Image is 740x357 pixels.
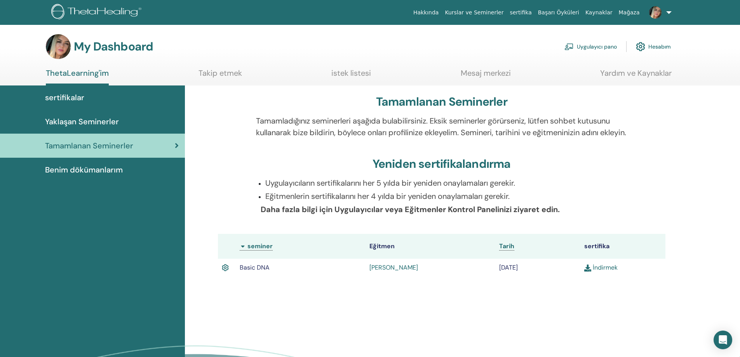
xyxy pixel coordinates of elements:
[51,4,144,21] img: logo.png
[74,40,153,54] h3: My Dashboard
[442,5,507,20] a: Kurslar ve Seminerler
[564,38,617,55] a: Uygulayıcı pano
[45,164,123,176] span: Benim dökümanlarım
[376,95,507,109] h3: Tamamlanan Seminerler
[495,259,580,277] td: [DATE]
[499,242,514,251] a: Tarih
[331,68,371,84] a: istek listesi
[600,68,672,84] a: Yardım ve Kaynaklar
[582,5,616,20] a: Kaynaklar
[535,5,582,20] a: Başarı Öyküleri
[222,263,229,273] img: Active Certificate
[46,34,71,59] img: default.jpg
[256,115,627,138] p: Tamamladığınız seminerleri aşağıda bulabilirsiniz. Eksik seminerler görürseniz, lütfen sohbet kut...
[265,177,627,189] p: Uygulayıcıların sertifikalarını her 5 yılda bir yeniden onaylamaları gerekir.
[580,234,665,259] th: sertifika
[636,38,671,55] a: Hesabım
[46,68,109,85] a: ThetaLearning'im
[366,234,495,259] th: Eğitmen
[507,5,535,20] a: sertifika
[636,40,645,53] img: cog.svg
[240,263,270,272] span: Basic DNA
[45,92,84,103] span: sertifikalar
[584,265,591,272] img: download.svg
[564,43,574,50] img: chalkboard-teacher.svg
[461,68,511,84] a: Mesaj merkezi
[45,140,133,152] span: Tamamlanan Seminerler
[499,242,514,250] span: Tarih
[584,263,618,272] a: İndirmek
[373,157,511,171] h3: Yeniden sertifikalandırma
[649,6,662,19] img: default.jpg
[265,190,627,202] p: Eğitmenlerin sertifikalarını her 4 yılda bir yeniden onaylamaları gerekir.
[45,116,119,127] span: Yaklaşan Seminerler
[198,68,242,84] a: Takip etmek
[369,263,418,272] a: [PERSON_NAME]
[615,5,642,20] a: Mağaza
[410,5,442,20] a: Hakkında
[714,331,732,349] div: Open Intercom Messenger
[261,204,560,214] b: Daha fazla bilgi için Uygulayıcılar veya Eğitmenler Kontrol Panelinizi ziyaret edin.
